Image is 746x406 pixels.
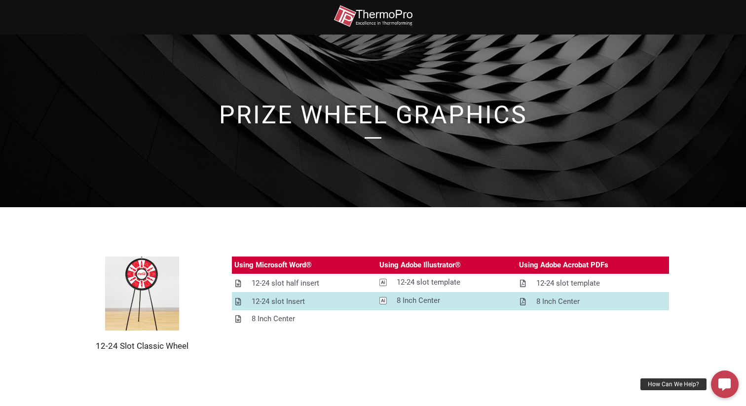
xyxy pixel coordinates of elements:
[517,293,669,310] a: 8 Inch Center
[232,275,377,292] a: 12-24 slot half insert
[379,259,461,271] div: Using Adobe Illustrator®
[536,295,580,308] div: 8 Inch Center
[640,378,707,390] div: How Can We Help?
[234,259,312,271] div: Using Microsoft Word®
[377,292,517,309] a: 8 Inch Center
[517,275,669,292] a: 12-24 slot template
[232,310,377,328] a: 8 Inch Center
[519,259,608,271] div: Using Adobe Acrobat PDFs
[77,340,207,351] h2: 12-24 Slot Classic Wheel
[252,295,305,308] div: 12-24 slot Insert
[334,5,412,27] img: thermopro-logo-non-iso
[252,313,295,325] div: 8 Inch Center
[252,277,319,290] div: 12-24 slot half insert
[377,274,517,291] a: 12-24 slot template
[536,277,600,290] div: 12-24 slot template
[711,370,739,398] a: How Can We Help?
[232,293,377,310] a: 12-24 slot Insert
[397,295,440,307] div: 8 Inch Center
[92,103,654,127] h1: prize Wheel Graphics
[397,276,460,289] div: 12-24 slot template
